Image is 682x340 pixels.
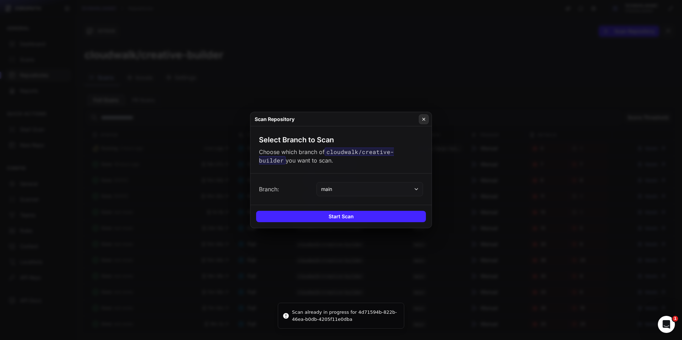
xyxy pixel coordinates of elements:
[259,185,279,193] span: Branch:
[321,186,332,193] span: main
[259,135,334,145] h3: Select Branch to Scan
[255,116,294,123] h4: Scan Repository
[259,148,423,165] p: Choose which branch of you want to scan.
[672,316,678,322] span: 1
[316,182,423,196] button: main
[256,211,426,222] button: Start Scan
[292,309,398,323] div: Scan already in progress for 4d71594b-822b-46ea-b0db-4205f11e0dba
[658,316,675,333] iframe: Intercom live chat
[259,148,394,164] code: cloudwalk/creative-builder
